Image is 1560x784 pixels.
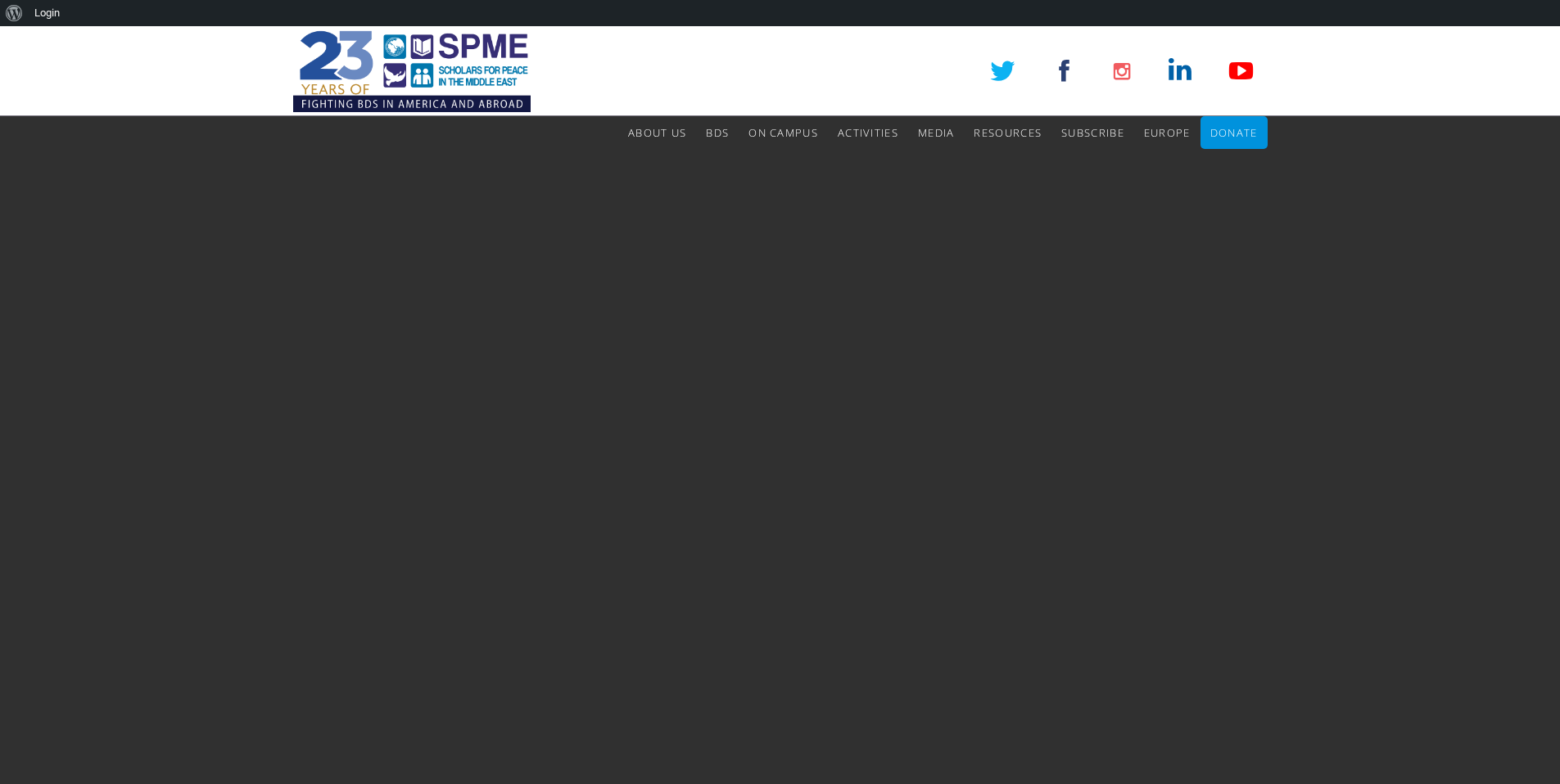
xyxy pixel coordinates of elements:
span: On Campus [748,125,818,140]
a: Donate [1210,116,1258,149]
a: Resources [974,116,1042,149]
img: SPME [293,26,531,116]
span: Resources [974,125,1042,140]
a: Media [918,116,955,149]
span: Europe [1144,125,1191,140]
a: Subscribe [1061,116,1124,149]
a: Europe [1144,116,1191,149]
span: BDS [706,125,729,140]
a: Activities [838,116,898,149]
span: Activities [838,125,898,140]
a: BDS [706,116,729,149]
span: Media [918,125,955,140]
span: Subscribe [1061,125,1124,140]
span: About Us [628,125,686,140]
a: On Campus [748,116,818,149]
span: Donate [1210,125,1258,140]
a: About Us [628,116,686,149]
